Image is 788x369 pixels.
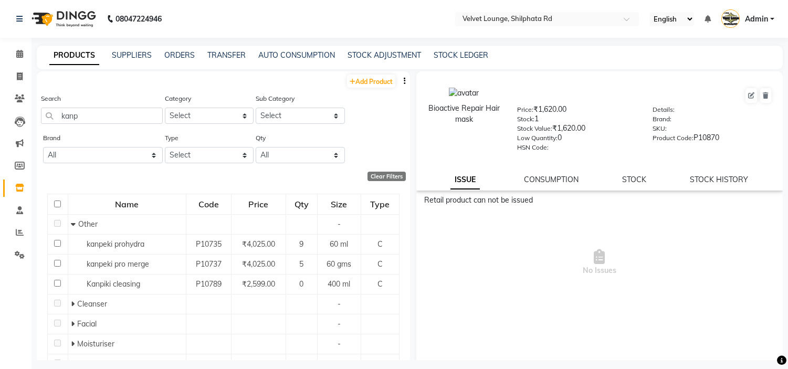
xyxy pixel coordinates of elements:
span: Kanpiki cleasing [87,279,140,289]
label: Brand [43,133,60,143]
div: Qty [287,195,317,214]
label: Sub Category [256,94,295,103]
span: - [338,299,341,309]
a: Add Product [347,75,395,88]
div: Name [69,195,185,214]
span: C [377,259,383,269]
span: Cleanser [77,299,107,309]
label: Category [165,94,191,103]
span: Moisturiser [77,339,114,349]
a: TRANSFER [207,50,246,60]
a: STOCK ADJUSTMENT [348,50,421,60]
label: Price: [517,105,533,114]
span: 400 ml [328,279,350,289]
label: Details: [653,105,675,114]
div: ₹1,620.00 [517,104,637,119]
div: Price [232,195,285,214]
label: SKU: [653,124,667,133]
span: P10789 [196,279,222,289]
div: 1 [517,113,637,128]
div: ₹1,620.00 [517,123,637,138]
span: C [377,239,383,249]
a: AUTO CONSUMPTION [258,50,335,60]
span: ₹4,025.00 [242,259,275,269]
span: C [377,279,383,289]
span: - [338,339,341,349]
a: ISSUE [450,171,480,189]
span: - [338,219,341,229]
span: Collapse Row [71,219,78,229]
span: kanpeki pro merge [87,259,149,269]
label: Qty [256,133,266,143]
a: STOCK HISTORY [690,175,748,184]
span: ₹4,025.00 [242,239,275,249]
a: SUPPLIERS [112,50,152,60]
span: 9 [299,239,303,249]
label: Search [41,94,61,103]
div: Code [187,195,230,214]
label: HSN Code: [517,143,549,152]
div: 0 [517,132,637,147]
a: STOCK LEDGER [434,50,488,60]
label: Stock Value: [517,124,552,133]
label: Low Quantity: [517,133,558,143]
span: 5 [299,259,303,269]
input: Search by product name or code [41,108,163,124]
label: Product Code: [653,133,694,143]
a: PRODUCTS [49,46,99,65]
span: Expand Row [71,299,77,309]
img: avatar [449,88,479,99]
span: Expand Row [71,319,77,329]
span: 60 ml [330,239,348,249]
span: No Issues [424,210,775,315]
label: Brand: [653,114,671,124]
a: STOCK [622,175,646,184]
span: P10735 [196,239,222,249]
div: Clear Filters [367,172,406,181]
div: Bioactive Repair Hair mask [427,103,501,125]
a: CONSUMPTION [524,175,579,184]
label: Stock: [517,114,534,124]
img: Admin [721,9,740,28]
div: Type [362,195,398,214]
div: Retail product can not be issued [424,195,775,206]
span: - [338,319,341,329]
span: Admin [745,14,768,25]
span: Serum [77,359,99,368]
span: ₹2,599.00 [242,279,275,289]
img: logo [27,4,99,34]
span: 60 gms [327,259,351,269]
div: Size [318,195,360,214]
span: Expand Row [71,359,77,368]
span: Expand Row [71,339,77,349]
span: Facial [77,319,97,329]
div: P10870 [653,132,772,147]
label: Type [165,133,178,143]
span: P10737 [196,259,222,269]
span: 0 [299,279,303,289]
span: Other [78,219,98,229]
b: 08047224946 [115,4,162,34]
span: - [338,359,341,368]
a: ORDERS [164,50,195,60]
span: kanpeki prohydra [87,239,144,249]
